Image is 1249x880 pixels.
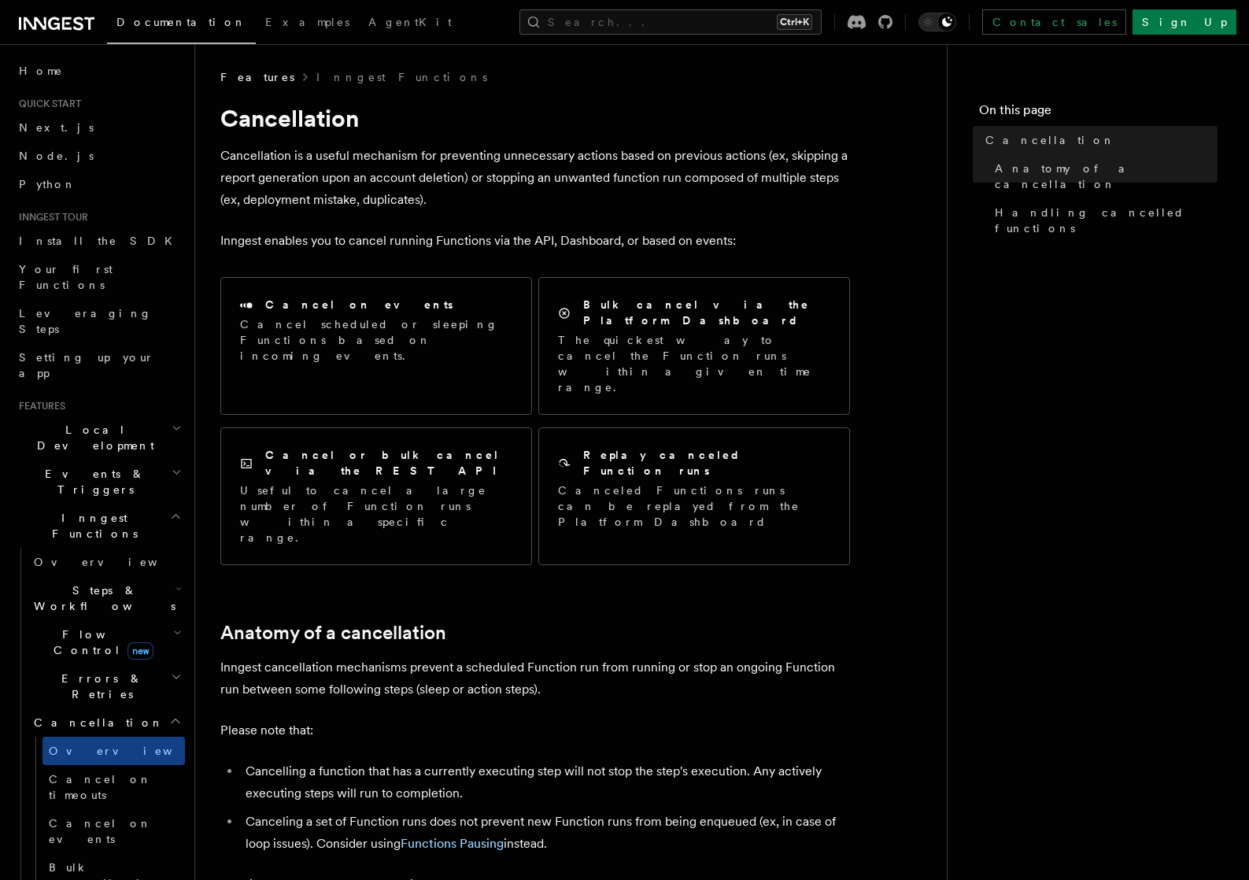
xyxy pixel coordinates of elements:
[988,154,1218,198] a: Anatomy of a cancellation
[265,297,453,312] h2: Cancel on events
[19,235,182,247] span: Install the SDK
[28,576,185,620] button: Steps & Workflows
[28,582,176,614] span: Steps & Workflows
[13,422,172,453] span: Local Development
[995,205,1218,236] span: Handling cancelled functions
[13,460,185,504] button: Events & Triggers
[28,548,185,576] a: Overview
[241,760,850,804] li: Cancelling a function that has a currently executing step will not stop the step's execution. Any...
[116,16,246,28] span: Documentation
[28,671,171,702] span: Errors & Retries
[34,556,196,568] span: Overview
[265,16,349,28] span: Examples
[401,836,504,851] a: Functions Pausing
[19,178,76,190] span: Python
[240,483,512,545] p: Useful to cancel a large number of Function runs within a specific range.
[558,483,830,530] p: Canceled Functions runs can be replayed from the Platform Dashboard
[107,5,256,44] a: Documentation
[265,447,512,479] h2: Cancel or bulk cancel via the REST API
[13,211,88,224] span: Inngest tour
[13,57,185,85] a: Home
[583,447,830,479] h2: Replay canceled Function runs
[519,9,822,35] button: Search...Ctrl+K
[220,145,850,211] p: Cancellation is a useful mechanism for preventing unnecessary actions based on previous actions (...
[359,5,461,43] a: AgentKit
[538,427,850,565] a: Replay canceled Function runsCanceled Functions runs can be replayed from the Platform Dashboard
[13,170,185,198] a: Python
[220,427,532,565] a: Cancel or bulk cancel via the REST APIUseful to cancel a large number of Function runs within a s...
[982,9,1126,35] a: Contact sales
[19,121,94,134] span: Next.js
[42,737,185,765] a: Overview
[220,719,850,741] p: Please note that:
[19,351,154,379] span: Setting up your app
[49,745,211,757] span: Overview
[316,69,487,85] a: Inngest Functions
[49,773,152,801] span: Cancel on timeouts
[241,811,850,855] li: Canceling a set of Function runs does not prevent new Function runs from being enqueued (ex, in c...
[220,622,446,644] a: Anatomy of a cancellation
[220,656,850,701] p: Inngest cancellation mechanisms prevent a scheduled Function run from running or stop an ongoing ...
[988,198,1218,242] a: Handling cancelled functions
[13,466,172,497] span: Events & Triggers
[19,307,152,335] span: Leveraging Steps
[777,14,812,30] kbd: Ctrl+K
[13,227,185,255] a: Install the SDK
[979,126,1218,154] a: Cancellation
[979,101,1218,126] h4: On this page
[28,708,185,737] button: Cancellation
[13,142,185,170] a: Node.js
[13,113,185,142] a: Next.js
[368,16,452,28] span: AgentKit
[220,104,850,132] h1: Cancellation
[220,69,294,85] span: Features
[220,277,532,415] a: Cancel on eventsCancel scheduled or sleeping Functions based on incoming events.
[13,255,185,299] a: Your first Functions
[13,343,185,387] a: Setting up your app
[28,620,185,664] button: Flow Controlnew
[19,263,113,291] span: Your first Functions
[918,13,956,31] button: Toggle dark mode
[28,715,164,730] span: Cancellation
[127,642,153,660] span: new
[13,504,185,548] button: Inngest Functions
[1133,9,1236,35] a: Sign Up
[13,98,81,110] span: Quick start
[42,765,185,809] a: Cancel on timeouts
[42,809,185,853] a: Cancel on events
[28,664,185,708] button: Errors & Retries
[583,297,830,328] h2: Bulk cancel via the Platform Dashboard
[256,5,359,43] a: Examples
[28,627,173,658] span: Flow Control
[985,132,1115,148] span: Cancellation
[13,400,65,412] span: Features
[49,817,152,845] span: Cancel on events
[995,161,1218,192] span: Anatomy of a cancellation
[19,150,94,162] span: Node.js
[13,510,170,542] span: Inngest Functions
[558,332,830,395] p: The quickest way to cancel the Function runs within a given time range.
[13,416,185,460] button: Local Development
[538,277,850,415] a: Bulk cancel via the Platform DashboardThe quickest way to cancel the Function runs within a given...
[240,316,512,364] p: Cancel scheduled or sleeping Functions based on incoming events.
[19,63,63,79] span: Home
[13,299,185,343] a: Leveraging Steps
[220,230,850,252] p: Inngest enables you to cancel running Functions via the API, Dashboard, or based on events:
